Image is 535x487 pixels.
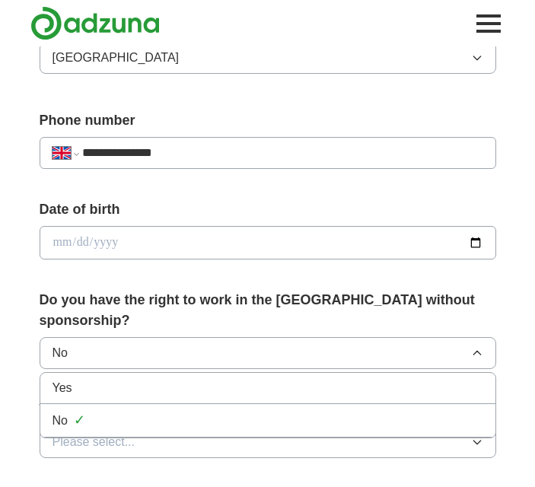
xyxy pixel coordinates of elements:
[53,412,68,430] span: No
[53,49,180,67] span: [GEOGRAPHIC_DATA]
[30,6,160,40] img: Adzuna logo
[40,42,496,74] button: [GEOGRAPHIC_DATA]
[40,110,496,131] label: Phone number
[40,199,496,220] label: Date of birth
[53,433,135,451] span: Please select...
[40,290,496,331] label: Do you have the right to work in the [GEOGRAPHIC_DATA] without sponsorship?
[53,379,72,397] span: Yes
[40,426,496,458] button: Please select...
[40,337,496,369] button: No
[472,7,505,40] button: Toggle main navigation menu
[53,344,68,362] span: No
[74,410,85,431] span: ✓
